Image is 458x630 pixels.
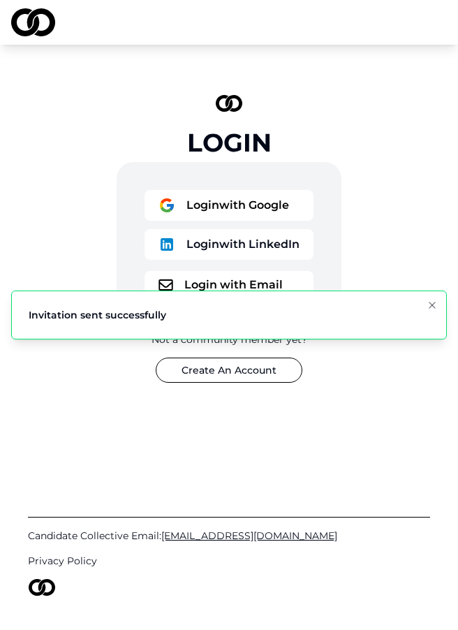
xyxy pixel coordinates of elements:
[29,308,166,322] div: Invitation sent successfully
[145,229,313,260] button: logoLoginwith LinkedIn
[28,579,56,596] img: logo
[156,358,302,383] button: Create An Account
[158,236,175,253] img: logo
[28,554,430,568] a: Privacy Policy
[216,95,242,112] img: logo
[187,129,272,156] div: Login
[28,529,430,543] a: Candidate Collective Email:[EMAIL_ADDRESS][DOMAIN_NAME]
[145,271,313,299] button: logoLogin with Email
[145,190,313,221] button: logoLoginwith Google
[161,529,337,542] span: [EMAIL_ADDRESS][DOMAIN_NAME]
[158,197,175,214] img: logo
[11,8,55,36] img: logo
